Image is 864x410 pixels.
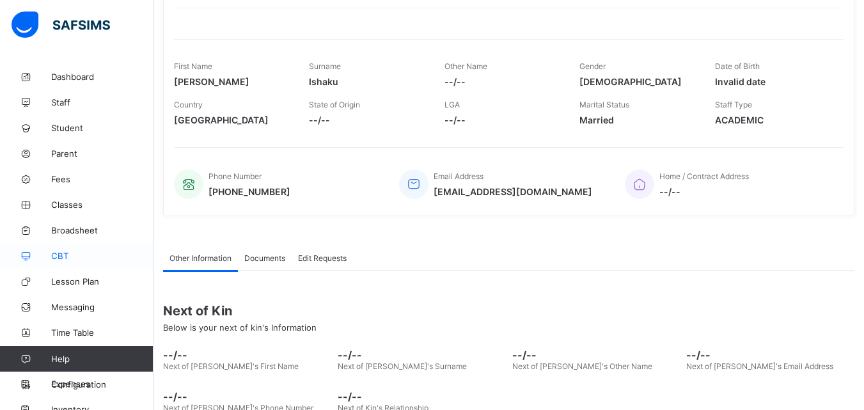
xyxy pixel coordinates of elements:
[444,61,487,71] span: Other Name
[715,61,760,71] span: Date of Birth
[338,361,467,371] span: Next of [PERSON_NAME]'s Surname
[309,76,425,87] span: Ishaku
[686,361,833,371] span: Next of [PERSON_NAME]'s Email Address
[12,12,110,38] img: safsims
[208,171,262,181] span: Phone Number
[715,76,831,87] span: Invalid date
[434,171,483,181] span: Email Address
[51,97,153,107] span: Staff
[174,76,290,87] span: [PERSON_NAME]
[579,100,629,109] span: Marital Status
[51,354,153,364] span: Help
[298,253,347,263] span: Edit Requests
[51,302,153,312] span: Messaging
[163,361,299,371] span: Next of [PERSON_NAME]'s First Name
[51,379,153,390] span: Configuration
[208,186,290,197] span: [PHONE_NUMBER]
[659,171,749,181] span: Home / Contract Address
[434,186,592,197] span: [EMAIL_ADDRESS][DOMAIN_NAME]
[309,61,341,71] span: Surname
[174,100,203,109] span: Country
[51,225,153,235] span: Broadsheet
[309,100,360,109] span: State of Origin
[51,174,153,184] span: Fees
[51,327,153,338] span: Time Table
[579,114,695,125] span: Married
[715,114,831,125] span: ACADEMIC
[579,76,695,87] span: [DEMOGRAPHIC_DATA]
[659,186,749,197] span: --/--
[338,390,506,403] span: --/--
[512,361,652,371] span: Next of [PERSON_NAME]'s Other Name
[51,276,153,287] span: Lesson Plan
[444,114,560,125] span: --/--
[174,114,290,125] span: [GEOGRAPHIC_DATA]
[338,349,506,361] span: --/--
[512,349,680,361] span: --/--
[579,61,606,71] span: Gender
[715,100,752,109] span: Staff Type
[51,200,153,210] span: Classes
[444,76,560,87] span: --/--
[444,100,460,109] span: LGA
[163,390,331,403] span: --/--
[309,114,425,125] span: --/--
[163,303,854,319] span: Next of Kin
[169,253,232,263] span: Other Information
[163,349,331,361] span: --/--
[163,322,317,333] span: Below is your next of kin's Information
[51,123,153,133] span: Student
[686,349,854,361] span: --/--
[51,148,153,159] span: Parent
[174,61,212,71] span: First Name
[244,253,285,263] span: Documents
[51,251,153,261] span: CBT
[51,72,153,82] span: Dashboard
